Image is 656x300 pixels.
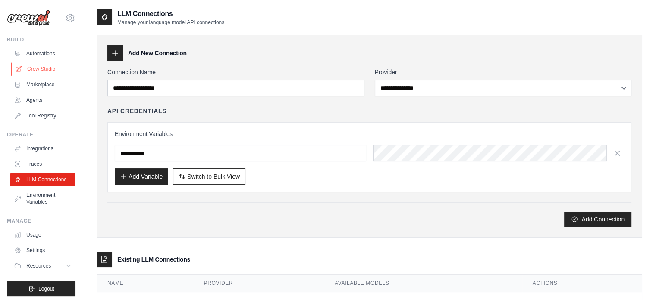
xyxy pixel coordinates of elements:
a: Agents [10,93,75,107]
label: Connection Name [107,68,364,76]
h4: API Credentials [107,107,166,115]
a: Settings [10,243,75,257]
div: Manage [7,218,75,224]
span: Resources [26,262,51,269]
h3: Add New Connection [128,49,187,57]
h3: Existing LLM Connections [117,255,190,264]
a: Integrations [10,142,75,155]
a: Crew Studio [11,62,76,76]
button: Add Variable [115,168,168,185]
h2: LLM Connections [117,9,224,19]
a: Automations [10,47,75,60]
th: Actions [522,275,642,292]
th: Available Models [324,275,522,292]
a: Marketplace [10,78,75,92]
span: Logout [38,285,54,292]
button: Resources [10,259,75,273]
th: Provider [194,275,324,292]
div: Operate [7,131,75,138]
h3: Environment Variables [115,129,624,138]
img: Logo [7,10,50,26]
a: Usage [10,228,75,242]
a: Environment Variables [10,188,75,209]
span: Switch to Bulk View [187,172,240,181]
th: Name [97,275,194,292]
p: Manage your language model API connections [117,19,224,26]
div: Build [7,36,75,43]
a: LLM Connections [10,173,75,186]
a: Traces [10,157,75,171]
a: Tool Registry [10,109,75,123]
button: Logout [7,281,75,296]
button: Add Connection [564,212,631,227]
label: Provider [375,68,632,76]
button: Switch to Bulk View [173,168,245,185]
